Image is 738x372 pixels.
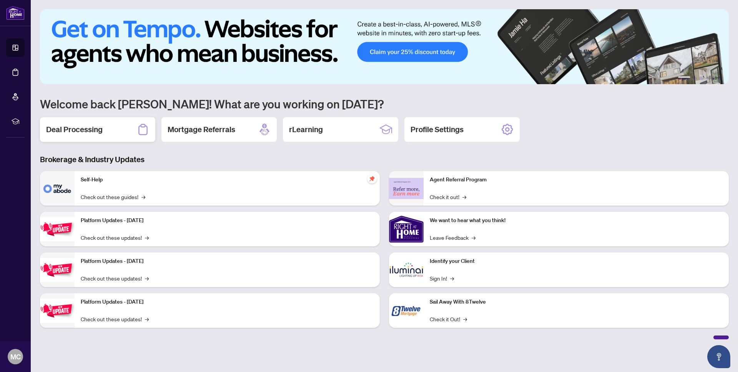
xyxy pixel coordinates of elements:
p: Platform Updates - [DATE] [81,298,374,306]
p: Agent Referral Program [430,176,723,184]
img: Identify your Client [389,252,424,287]
img: Platform Updates - June 23, 2025 [40,299,75,323]
a: Check out these updates!→ [81,274,149,282]
h2: Mortgage Referrals [168,124,235,135]
img: Slide 0 [40,9,729,84]
img: Platform Updates - July 21, 2025 [40,217,75,241]
button: Open asap [707,345,730,368]
p: Platform Updates - [DATE] [81,216,374,225]
button: 1 [678,76,690,80]
button: 5 [712,76,715,80]
span: → [141,193,145,201]
h1: Welcome back [PERSON_NAME]! What are you working on [DATE]? [40,96,729,111]
span: → [472,233,475,242]
img: Sail Away With 8Twelve [389,293,424,328]
a: Leave Feedback→ [430,233,475,242]
img: We want to hear what you think! [389,212,424,246]
button: 3 [700,76,703,80]
h2: Profile Settings [411,124,464,135]
h2: rLearning [289,124,323,135]
span: → [463,315,467,323]
a: Sign In!→ [430,274,454,282]
button: 2 [693,76,696,80]
span: pushpin [367,174,377,183]
a: Check out these updates!→ [81,315,149,323]
button: 6 [718,76,721,80]
a: Check out these guides!→ [81,193,145,201]
a: Check it out!→ [430,193,466,201]
span: MC [10,351,21,362]
span: → [462,193,466,201]
img: logo [6,6,25,20]
p: We want to hear what you think! [430,216,723,225]
h3: Brokerage & Industry Updates [40,154,729,165]
p: Platform Updates - [DATE] [81,257,374,266]
img: Platform Updates - July 8, 2025 [40,258,75,282]
img: Agent Referral Program [389,178,424,199]
a: Check it Out!→ [430,315,467,323]
span: → [145,274,149,282]
span: → [145,315,149,323]
a: Check out these updates!→ [81,233,149,242]
span: → [450,274,454,282]
h2: Deal Processing [46,124,103,135]
p: Self-Help [81,176,374,184]
span: → [145,233,149,242]
img: Self-Help [40,171,75,206]
p: Identify your Client [430,257,723,266]
p: Sail Away With 8Twelve [430,298,723,306]
button: 4 [706,76,709,80]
